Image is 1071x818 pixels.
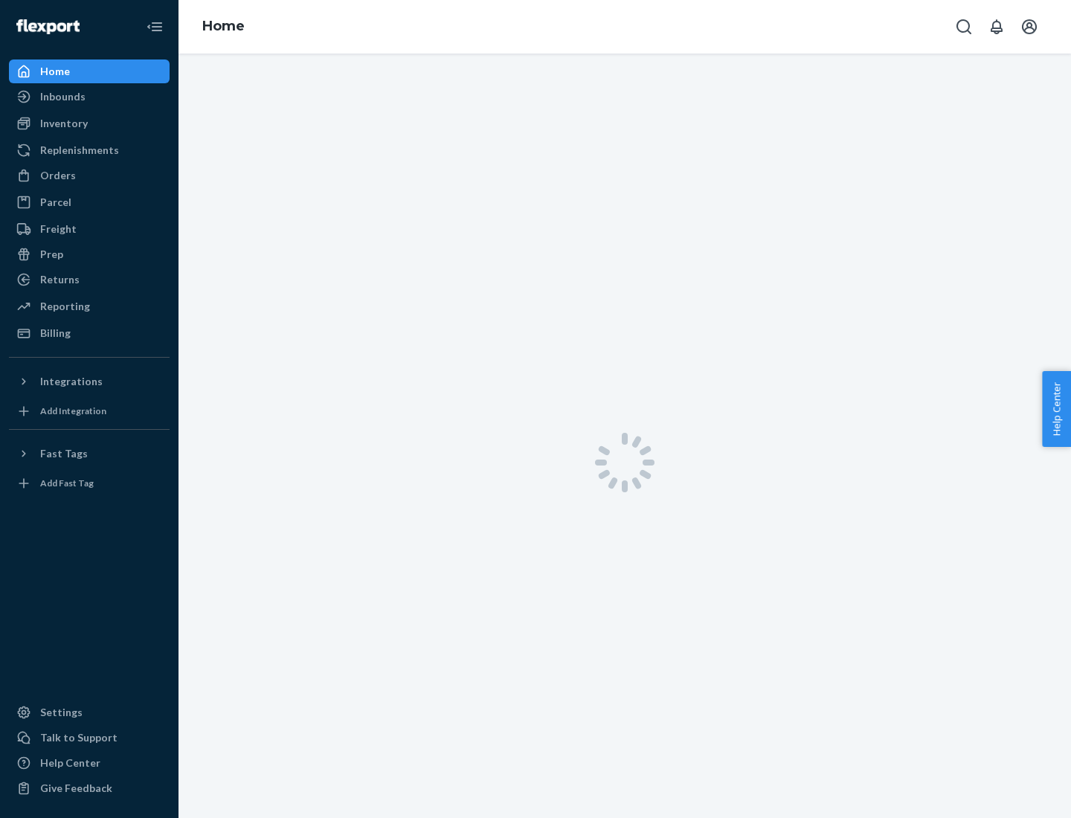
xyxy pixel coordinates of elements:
a: Inventory [9,112,170,135]
button: Close Navigation [140,12,170,42]
a: Inbounds [9,85,170,109]
button: Open notifications [982,12,1011,42]
div: Add Fast Tag [40,477,94,489]
a: Reporting [9,294,170,318]
div: Replenishments [40,143,119,158]
button: Open account menu [1014,12,1044,42]
a: Freight [9,217,170,241]
div: Orders [40,168,76,183]
div: Settings [40,705,83,720]
ol: breadcrumbs [190,5,257,48]
button: Fast Tags [9,442,170,466]
a: Prep [9,242,170,266]
a: Billing [9,321,170,345]
div: Returns [40,272,80,287]
div: Parcel [40,195,71,210]
div: Billing [40,326,71,341]
div: Reporting [40,299,90,314]
a: Home [202,18,245,34]
a: Parcel [9,190,170,214]
button: Help Center [1042,371,1071,447]
div: Fast Tags [40,446,88,461]
div: Freight [40,222,77,236]
a: Home [9,59,170,83]
a: Replenishments [9,138,170,162]
div: Integrations [40,374,103,389]
div: Inbounds [40,89,86,104]
a: Settings [9,701,170,724]
button: Integrations [9,370,170,393]
button: Open Search Box [949,12,979,42]
a: Orders [9,164,170,187]
div: Inventory [40,116,88,131]
a: Help Center [9,751,170,775]
div: Prep [40,247,63,262]
div: Talk to Support [40,730,118,745]
a: Add Integration [9,399,170,423]
img: Flexport logo [16,19,80,34]
div: Help Center [40,756,100,770]
a: Add Fast Tag [9,471,170,495]
div: Home [40,64,70,79]
a: Returns [9,268,170,292]
button: Give Feedback [9,776,170,800]
div: Add Integration [40,405,106,417]
div: Give Feedback [40,781,112,796]
a: Talk to Support [9,726,170,750]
